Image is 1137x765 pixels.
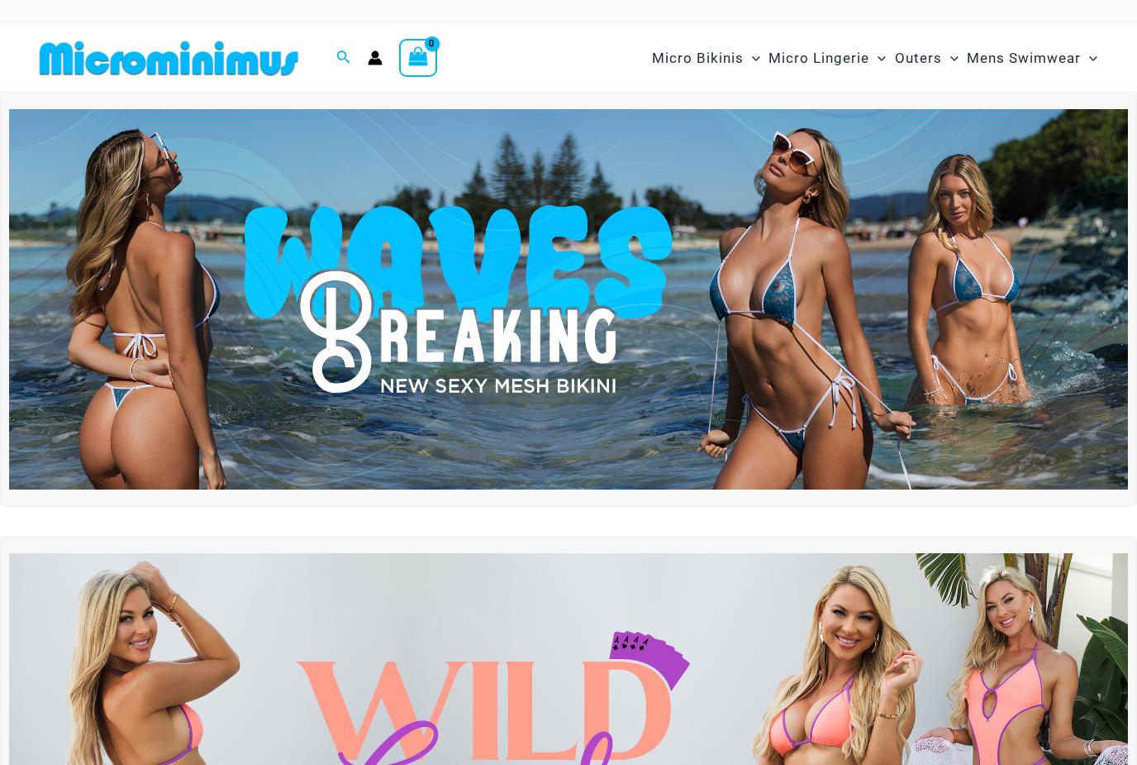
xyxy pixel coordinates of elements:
[399,39,437,77] a: View Shopping Cart, empty
[336,48,351,69] a: Search icon link
[869,37,886,79] span: Menu Toggle
[744,37,760,79] span: Menu Toggle
[652,37,744,79] span: Micro Bikinis
[963,33,1101,84] a: Mens SwimwearMenu ToggleMenu Toggle
[764,33,890,84] a: Micro LingerieMenu ToggleMenu Toggle
[648,33,764,84] a: Micro BikinisMenu ToggleMenu Toggle
[1081,37,1097,79] span: Menu Toggle
[645,31,1104,86] nav: Site Navigation
[942,37,959,79] span: Menu Toggle
[33,40,305,77] img: MM SHOP LOGO FLAT
[967,37,1081,79] span: Mens Swimwear
[891,33,963,84] a: OutersMenu ToggleMenu Toggle
[895,37,942,79] span: Outers
[368,50,383,65] a: Account icon link
[768,37,869,79] span: Micro Lingerie
[9,109,1128,490] img: Waves Breaking Ocean Bikini Pack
